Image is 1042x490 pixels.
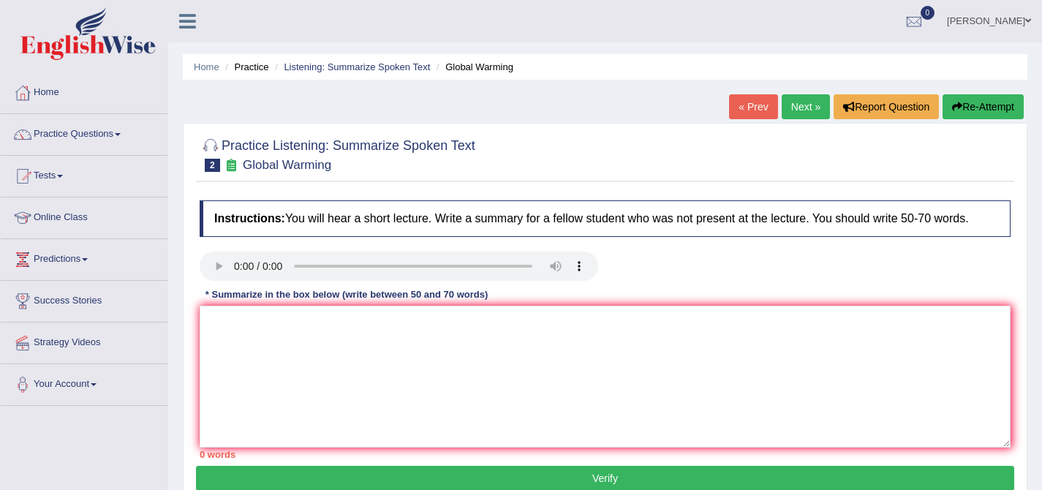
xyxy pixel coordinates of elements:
li: Global Warming [433,60,513,74]
li: Practice [222,60,268,74]
a: Practice Questions [1,114,167,151]
a: Online Class [1,197,167,234]
a: « Prev [729,94,777,119]
a: Your Account [1,364,167,401]
a: Home [1,72,167,109]
a: Home [194,61,219,72]
span: 0 [921,6,935,20]
b: Instructions: [214,212,285,225]
div: 0 words [200,448,1011,461]
a: Next » [782,94,830,119]
a: Success Stories [1,281,167,317]
h2: Practice Listening: Summarize Spoken Text [200,135,475,172]
button: Report Question [834,94,939,119]
small: Global Warming [243,158,331,172]
h4: You will hear a short lecture. Write a summary for a fellow student who was not present at the le... [200,200,1011,237]
small: Exam occurring question [224,159,239,173]
a: Tests [1,156,167,192]
a: Strategy Videos [1,323,167,359]
span: 2 [205,159,220,172]
button: Re-Attempt [943,94,1024,119]
a: Predictions [1,239,167,276]
a: Listening: Summarize Spoken Text [284,61,430,72]
div: * Summarize in the box below (write between 50 and 70 words) [200,288,494,302]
